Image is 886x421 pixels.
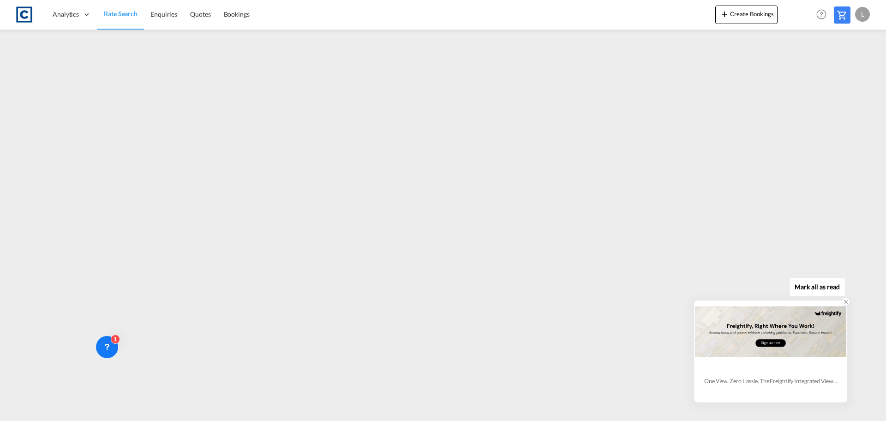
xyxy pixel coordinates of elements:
[190,10,210,18] span: Quotes
[855,7,870,22] div: L
[814,6,829,22] span: Help
[814,6,834,23] div: Help
[719,8,730,19] md-icon: icon-plus 400-fg
[53,10,79,19] span: Analytics
[715,6,778,24] button: icon-plus 400-fgCreate Bookings
[224,10,250,18] span: Bookings
[150,10,177,18] span: Enquiries
[104,10,138,18] span: Rate Search
[14,4,35,25] img: 1fdb9190129311efbfaf67cbb4249bed.jpeg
